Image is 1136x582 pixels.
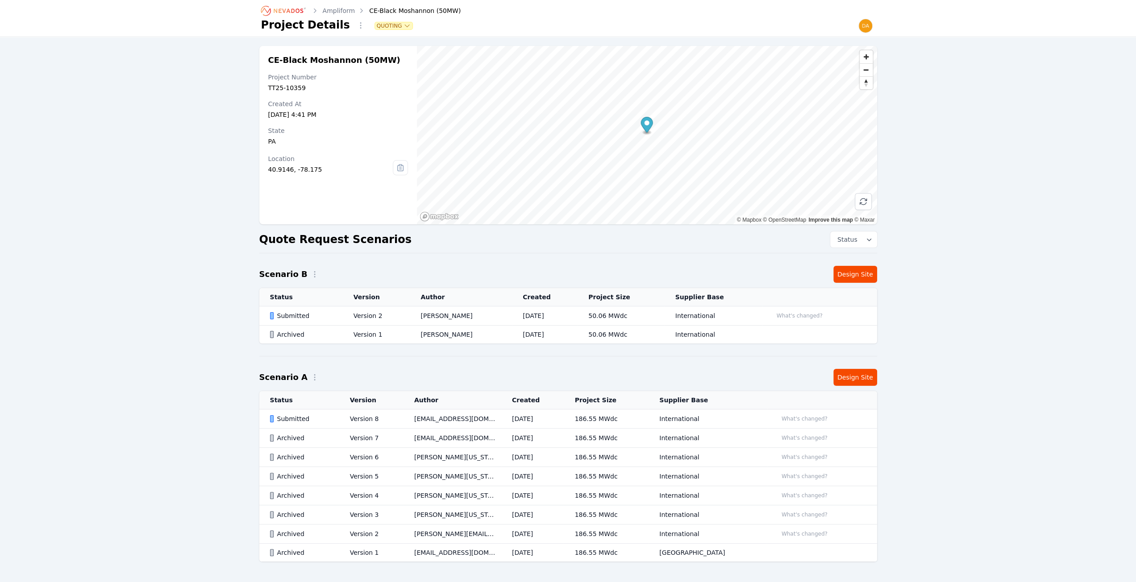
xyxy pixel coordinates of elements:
[564,544,649,562] td: 186.55 MWdc
[259,391,339,409] th: Status
[564,409,649,429] td: 186.55 MWdc
[665,326,762,344] td: International
[268,110,408,119] div: [DATE] 4:41 PM
[564,391,649,409] th: Project Size
[778,471,832,481] button: What's changed?
[501,486,564,505] td: [DATE]
[259,467,877,486] tr: ArchivedVersion 5[PERSON_NAME][US_STATE][DATE]186.55 MWdcInternationalWhat's changed?
[737,217,761,223] a: Mapbox
[323,6,355,15] a: Ampliform
[261,4,461,18] nav: Breadcrumb
[375,22,413,29] button: Quoting
[343,306,410,326] td: Version 2
[410,288,512,306] th: Author
[564,429,649,448] td: 186.55 MWdc
[270,510,335,519] div: Archived
[512,326,578,344] td: [DATE]
[259,326,877,344] tr: ArchivedVersion 1[PERSON_NAME][DATE]50.06 MWdcInternational
[339,544,404,562] td: Version 1
[261,18,350,32] h1: Project Details
[268,126,408,135] div: State
[564,486,649,505] td: 186.55 MWdc
[649,467,766,486] td: International
[259,505,877,524] tr: ArchivedVersion 3[PERSON_NAME][US_STATE][DATE]186.55 MWdcInternationalWhat's changed?
[778,529,832,539] button: What's changed?
[343,288,410,306] th: Version
[259,486,877,505] tr: ArchivedVersion 4[PERSON_NAME][US_STATE][DATE]186.55 MWdcInternationalWhat's changed?
[649,524,766,544] td: International
[833,369,877,386] a: Design Site
[501,448,564,467] td: [DATE]
[665,306,762,326] td: International
[778,491,832,500] button: What's changed?
[410,306,512,326] td: [PERSON_NAME]
[501,505,564,524] td: [DATE]
[778,452,832,462] button: What's changed?
[259,232,412,247] h2: Quote Request Scenarios
[512,306,578,326] td: [DATE]
[665,288,762,306] th: Supplier Base
[860,76,873,89] button: Reset bearing to north
[259,268,308,281] h2: Scenario B
[339,467,404,486] td: Version 5
[339,448,404,467] td: Version 6
[270,491,335,500] div: Archived
[339,429,404,448] td: Version 7
[834,235,857,244] span: Status
[404,544,501,562] td: [EMAIL_ADDRESS][DOMAIN_NAME]
[578,288,664,306] th: Project Size
[649,505,766,524] td: International
[259,371,308,384] h2: Scenario A
[404,505,501,524] td: [PERSON_NAME][US_STATE]
[259,409,877,429] tr: SubmittedVersion 8[EMAIL_ADDRESS][DOMAIN_NAME][DATE]186.55 MWdcInternationalWhat's changed?
[501,467,564,486] td: [DATE]
[564,505,649,524] td: 186.55 MWdc
[808,217,853,223] a: Improve this map
[339,524,404,544] td: Version 2
[343,326,410,344] td: Version 1
[860,63,873,76] button: Zoom out
[404,391,501,409] th: Author
[270,433,335,442] div: Archived
[259,544,877,562] tr: ArchivedVersion 1[EMAIL_ADDRESS][DOMAIN_NAME][DATE]186.55 MWdc[GEOGRAPHIC_DATA]
[501,524,564,544] td: [DATE]
[404,486,501,505] td: [PERSON_NAME][US_STATE]
[268,83,408,92] div: TT25-10359
[270,330,338,339] div: Archived
[512,288,578,306] th: Created
[259,429,877,448] tr: ArchivedVersion 7[EMAIL_ADDRESS][DOMAIN_NAME][DATE]186.55 MWdcInternationalWhat's changed?
[259,288,343,306] th: Status
[410,326,512,344] td: [PERSON_NAME]
[270,548,335,557] div: Archived
[763,217,806,223] a: OpenStreetMap
[860,50,873,63] button: Zoom in
[270,414,335,423] div: Submitted
[649,448,766,467] td: International
[268,165,393,174] div: 40.9146, -78.175
[649,409,766,429] td: International
[564,467,649,486] td: 186.55 MWdc
[649,429,766,448] td: International
[404,467,501,486] td: [PERSON_NAME][US_STATE]
[259,524,877,544] tr: ArchivedVersion 2[PERSON_NAME][EMAIL_ADDRESS][PERSON_NAME][DOMAIN_NAME][DATE]186.55 MWdcInternati...
[270,311,338,320] div: Submitted
[268,99,408,108] div: Created At
[778,414,832,424] button: What's changed?
[833,266,877,283] a: Design Site
[268,137,408,146] div: PA
[268,55,408,66] h2: CE-Black Moshannon (50MW)
[854,217,875,223] a: Maxar
[268,154,393,163] div: Location
[501,409,564,429] td: [DATE]
[420,211,459,222] a: Mapbox homepage
[501,391,564,409] th: Created
[649,391,766,409] th: Supplier Base
[268,73,408,82] div: Project Number
[339,505,404,524] td: Version 3
[404,429,501,448] td: [EMAIL_ADDRESS][DOMAIN_NAME]
[564,448,649,467] td: 186.55 MWdc
[501,544,564,562] td: [DATE]
[860,77,873,89] span: Reset bearing to north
